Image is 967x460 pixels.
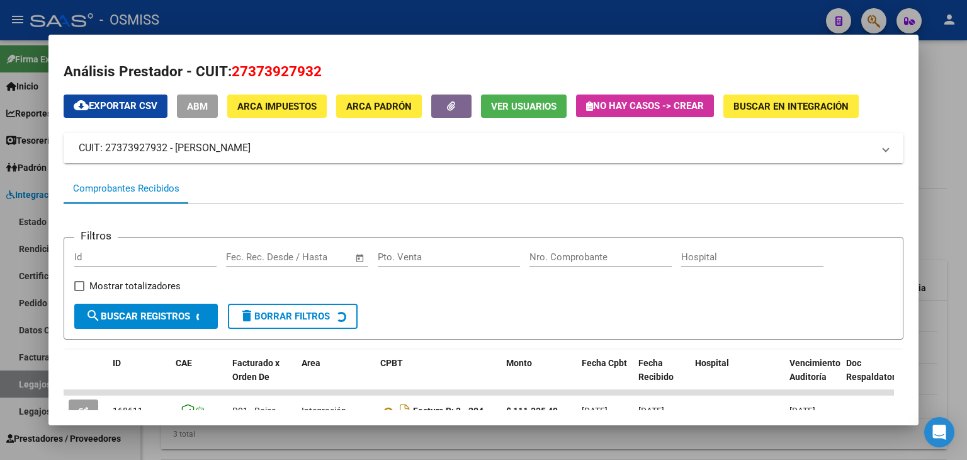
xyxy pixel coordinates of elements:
[302,406,346,416] span: Integración
[789,406,815,416] span: [DATE]
[582,358,627,368] span: Fecha Cpbt
[74,100,157,112] span: Exportar CSV
[86,311,190,322] span: Buscar Registros
[846,358,903,382] span: Doc Respaldatoria
[506,406,558,416] strong: $ 111.335,49
[582,406,608,416] span: [DATE]
[841,350,917,405] datatable-header-cell: Doc Respaldatoria
[302,358,320,368] span: Area
[108,350,171,405] datatable-header-cell: ID
[638,406,664,416] span: [DATE]
[346,101,412,112] span: ARCA Padrón
[733,101,849,112] span: Buscar en Integración
[232,63,322,79] span: 27373927932
[227,95,327,118] button: ARCA Impuestos
[501,350,577,405] datatable-header-cell: Monto
[171,350,227,405] datatable-header-cell: CAE
[74,227,118,244] h3: Filtros
[226,251,277,263] input: Fecha inicio
[784,350,841,405] datatable-header-cell: Vencimiento Auditoría
[89,279,181,294] span: Mostrar totalizadores
[176,358,192,368] span: CAE
[86,308,101,323] mat-icon: search
[74,304,218,329] button: Buscar Registros
[375,350,501,405] datatable-header-cell: CPBT
[924,417,954,447] div: Open Intercom Messenger
[228,304,358,329] button: Borrar Filtros
[227,350,297,405] datatable-header-cell: Facturado x Orden De
[633,350,690,405] datatable-header-cell: Fecha Recibido
[232,358,280,382] span: Facturado x Orden De
[239,308,254,323] mat-icon: delete
[397,401,413,421] i: Descargar documento
[491,101,557,112] span: Ver Usuarios
[336,95,422,118] button: ARCA Padrón
[64,61,903,83] h2: Análisis Prestador - CUIT:
[297,350,375,405] datatable-header-cell: Area
[353,251,367,265] button: Open calendar
[74,98,89,113] mat-icon: cloud_download
[177,95,218,118] button: ABM
[576,95,714,117] button: No hay casos -> Crear
[638,358,674,382] span: Fecha Recibido
[380,358,403,368] span: CPBT
[64,95,167,118] button: Exportar CSV
[413,406,483,417] strong: Factura B: 3 - 204
[577,350,633,405] datatable-header-cell: Fecha Cpbt
[586,100,704,112] span: No hay casos -> Crear
[288,251,349,263] input: Fecha fin
[79,141,873,156] mat-panel-title: CUIT: 27373927932 - [PERSON_NAME]
[73,181,179,196] div: Comprobantes Recibidos
[690,350,784,405] datatable-header-cell: Hospital
[506,358,532,368] span: Monto
[789,358,840,382] span: Vencimiento Auditoría
[237,101,317,112] span: ARCA Impuestos
[187,101,208,112] span: ABM
[481,95,567,118] button: Ver Usuarios
[232,406,276,416] span: R01 - Roisa
[723,95,859,118] button: Buscar en Integración
[695,358,729,368] span: Hospital
[113,406,143,416] span: 168611
[239,311,330,322] span: Borrar Filtros
[113,358,121,368] span: ID
[64,133,903,163] mat-expansion-panel-header: CUIT: 27373927932 - [PERSON_NAME]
